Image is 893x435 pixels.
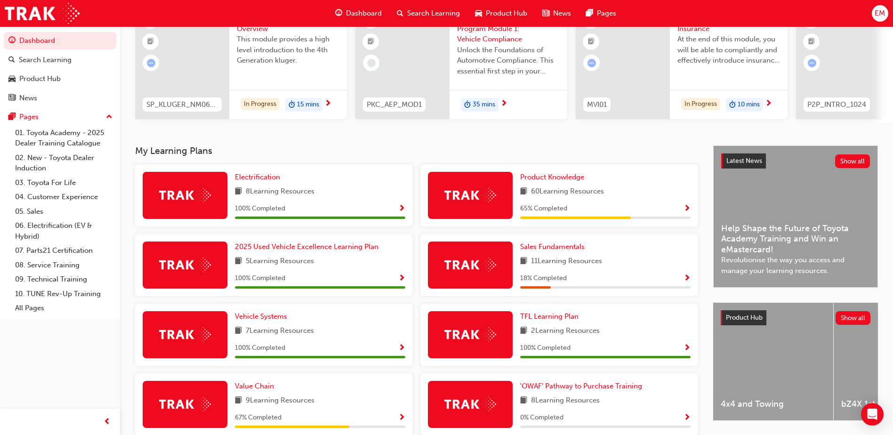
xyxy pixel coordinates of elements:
span: Dashboard [346,8,382,19]
span: up-icon [106,111,113,123]
span: Show Progress [684,414,691,422]
span: 9 Learning Resources [246,395,314,407]
span: 11 Learning Resources [531,256,602,267]
img: Trak [159,327,211,342]
a: 03. Toyota For Life [11,176,116,190]
span: booktick-icon [808,36,815,48]
span: 100 % Completed [235,203,285,214]
span: 10 mins [738,99,760,110]
span: Show Progress [398,274,405,283]
span: 0 % Completed [520,412,563,423]
span: 7 Learning Resources [246,325,314,337]
img: Trak [444,188,496,202]
a: MVI01Toyota Motor Vehicle InsuranceAt the end of this module, you will be able to compliantly and... [576,5,788,119]
a: 10. TUNE Rev-Up Training [11,287,116,301]
button: Show Progress [684,412,691,424]
div: Product Hub [19,73,61,84]
span: book-icon [235,325,242,337]
a: guage-iconDashboard [328,4,389,23]
img: Trak [5,3,80,24]
span: pages-icon [8,113,16,121]
button: DashboardSearch LearningProduct HubNews [4,30,116,108]
a: All Pages [11,301,116,315]
span: Value Chain [235,382,274,390]
button: Show Progress [398,273,405,284]
a: pages-iconPages [579,4,624,23]
span: TFL Learning Plan [520,312,579,321]
span: learningRecordVerb_NONE-icon [367,59,376,67]
span: booktick-icon [147,36,154,48]
span: Latest News [726,157,762,165]
a: 2025 Used Vehicle Excellence Learning Plan [235,242,382,252]
span: Product Knowledge [520,173,584,181]
div: Search Learning [19,55,72,65]
a: 05. Sales [11,204,116,219]
span: prev-icon [104,416,111,428]
a: Value Chain [235,381,278,392]
span: learningRecordVerb_ATTEMPT-icon [147,59,155,67]
span: 100 % Completed [520,343,571,354]
span: next-icon [324,100,331,108]
span: Electrification [235,173,280,181]
span: duration-icon [289,99,295,111]
button: Pages [4,108,116,126]
span: Revolutionise the way you access and manage your learning resources. [721,255,870,276]
span: news-icon [8,94,16,103]
span: book-icon [520,186,527,198]
span: learningRecordVerb_ATTEMPT-icon [808,59,816,67]
span: 67 % Completed [235,412,282,423]
span: book-icon [520,395,527,407]
img: Trak [159,258,211,272]
button: Show Progress [684,203,691,215]
button: Show Progress [684,342,691,354]
span: Show Progress [398,414,405,422]
div: News [19,93,37,104]
button: Show Progress [684,273,691,284]
a: news-iconNews [535,4,579,23]
div: In Progress [681,98,720,111]
span: 2025 Used Vehicle Excellence Learning Plan [235,242,378,251]
span: Show Progress [398,344,405,353]
div: Pages [19,112,39,122]
a: 0PKC_AEP_MOD1Automotive Essentials Program Module 1: Vehicle ComplianceUnlock the Foundations of ... [355,5,567,119]
span: At the end of this module, you will be able to compliantly and effectively introduce insurance cu... [677,34,780,66]
span: SP_KLUGER_NM0621_EL01 [146,99,218,110]
a: 08. Service Training [11,258,116,273]
img: Trak [444,397,496,411]
span: Show Progress [684,205,691,213]
span: Sales Fundamentals [520,242,585,251]
img: Trak [159,397,211,411]
span: Show Progress [398,205,405,213]
a: Latest NewsShow all [721,153,870,169]
a: Search Learning [4,51,116,69]
span: booktick-icon [368,36,374,48]
span: Product Hub [486,8,527,19]
span: 60 Learning Resources [531,186,604,198]
span: Show Progress [684,344,691,353]
span: 2 Learning Resources [531,325,600,337]
span: PKC_AEP_MOD1 [367,99,422,110]
span: This module provides a high level introduction to the 4th Generation kluger. [237,34,339,66]
button: Show all [835,154,870,168]
a: 01. Toyota Academy - 2025 Dealer Training Catalogue [11,126,116,151]
a: Vehicle Systems [235,311,291,322]
a: TFL Learning Plan [520,311,582,322]
a: Product Hub [4,70,116,88]
button: Show Progress [398,203,405,215]
span: next-icon [765,100,772,108]
span: duration-icon [729,99,736,111]
a: 0SP_KLUGER_NM0621_EL01All-New 2021 Kluger: OverviewThis module provides a high level introduction... [135,5,347,119]
span: search-icon [397,8,403,19]
button: Show Progress [398,342,405,354]
span: book-icon [520,325,527,337]
span: Unlock the Foundations of Automotive Compliance. This essential first step in your Automotive Ess... [457,45,560,77]
a: 02. New - Toyota Dealer Induction [11,151,116,176]
img: Trak [159,188,211,202]
span: 8 Learning Resources [531,395,600,407]
a: 'OWAF' Pathway to Purchase Training [520,381,646,392]
a: 4x4 and Towing [713,303,833,420]
div: In Progress [241,98,280,111]
a: search-iconSearch Learning [389,4,467,23]
span: book-icon [520,256,527,267]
